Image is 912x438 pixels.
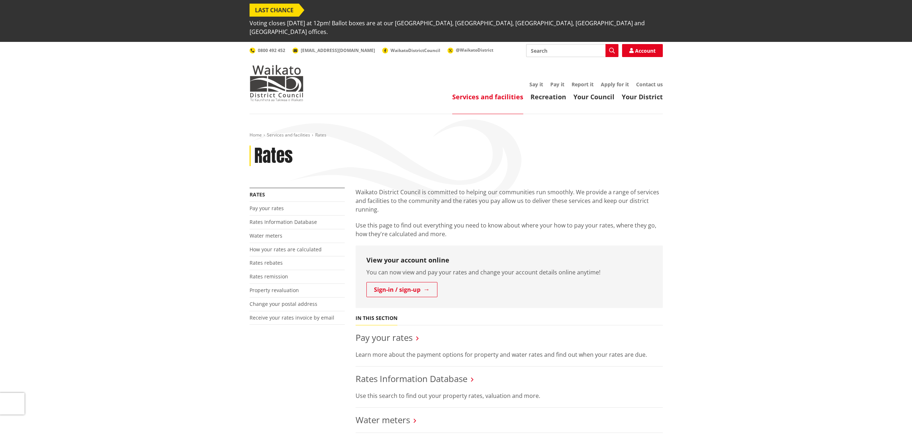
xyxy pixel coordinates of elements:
[250,4,299,17] span: LAST CHANCE
[250,273,288,280] a: Rates remission
[529,81,543,88] a: Say it
[526,44,618,57] input: Search input
[250,259,283,266] a: Rates rebates
[573,92,614,101] a: Your Council
[301,47,375,53] span: [EMAIL_ADDRESS][DOMAIN_NAME]
[250,300,317,307] a: Change your postal address
[250,191,265,198] a: Rates
[258,47,285,53] span: 0800 492 452
[356,391,663,400] p: Use this search to find out your property rates, valuation and more.
[366,256,652,264] h3: View your account online
[456,47,493,53] span: @WaikatoDistrict
[356,414,410,426] a: Water meters
[267,132,310,138] a: Services and facilities
[250,65,304,101] img: Waikato District Council - Te Kaunihera aa Takiwaa o Waikato
[254,146,293,166] h1: Rates
[356,331,413,343] a: Pay your rates
[391,47,440,53] span: WaikatoDistrictCouncil
[250,17,663,38] span: Voting closes [DATE] at 12pm! Ballot boxes are at our [GEOGRAPHIC_DATA], [GEOGRAPHIC_DATA], [GEOG...
[250,232,282,239] a: Water meters
[622,44,663,57] a: Account
[636,81,663,88] a: Contact us
[250,132,262,138] a: Home
[250,218,317,225] a: Rates Information Database
[356,221,663,238] p: Use this page to find out everything you need to know about where your how to pay your rates, whe...
[250,47,285,53] a: 0800 492 452
[366,282,437,297] a: Sign-in / sign-up
[250,246,322,253] a: How your rates are calculated
[550,81,564,88] a: Pay it
[448,47,493,53] a: @WaikatoDistrict
[601,81,629,88] a: Apply for it
[250,287,299,294] a: Property revaluation
[315,132,326,138] span: Rates
[382,47,440,53] a: WaikatoDistrictCouncil
[356,350,663,359] p: Learn more about the payment options for property and water rates and find out when your rates ar...
[356,315,397,321] h5: In this section
[292,47,375,53] a: [EMAIL_ADDRESS][DOMAIN_NAME]
[530,92,566,101] a: Recreation
[250,314,334,321] a: Receive your rates invoice by email
[622,92,663,101] a: Your District
[356,373,467,385] a: Rates Information Database
[356,188,663,214] p: Waikato District Council is committed to helping our communities run smoothly. We provide a range...
[250,132,663,138] nav: breadcrumb
[250,205,284,212] a: Pay your rates
[452,92,523,101] a: Services and facilities
[572,81,594,88] a: Report it
[366,268,652,277] p: You can now view and pay your rates and change your account details online anytime!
